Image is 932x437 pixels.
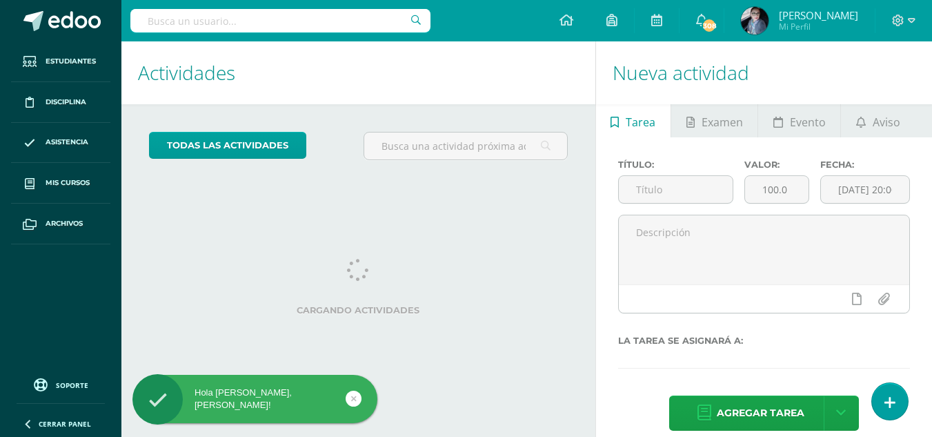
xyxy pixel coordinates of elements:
span: Cerrar panel [39,419,91,429]
span: [PERSON_NAME] [779,8,858,22]
input: Título [619,176,733,203]
span: Estudiantes [46,56,96,67]
a: Aviso [841,104,915,137]
label: Cargando actividades [149,305,568,315]
label: La tarea se asignará a: [618,336,910,346]
span: Agregar tarea [717,396,804,430]
a: Evento [758,104,840,137]
a: Estudiantes [11,41,110,82]
input: Fecha de entrega [821,176,909,203]
a: Tarea [596,104,671,137]
label: Título: [618,159,733,170]
span: Examen [702,106,743,139]
span: Disciplina [46,97,86,108]
label: Fecha: [820,159,910,170]
span: Archivos [46,218,83,229]
a: Soporte [17,375,105,394]
span: Soporte [56,380,88,390]
a: Archivos [11,204,110,244]
a: Examen [671,104,757,137]
span: Aviso [873,106,900,139]
label: Valor: [744,159,809,170]
span: 308 [702,18,717,33]
span: Evento [790,106,826,139]
div: Hola [PERSON_NAME], [PERSON_NAME]! [132,387,377,411]
span: Mi Perfil [779,21,858,32]
span: Mis cursos [46,177,90,188]
input: Busca una actividad próxima aquí... [364,133,566,159]
a: Asistencia [11,123,110,164]
input: Puntos máximos [745,176,809,203]
a: Mis cursos [11,163,110,204]
a: todas las Actividades [149,132,306,159]
input: Busca un usuario... [130,9,430,32]
span: Asistencia [46,137,88,148]
a: Disciplina [11,82,110,123]
img: 5a1be2d37ab1bca112ba1500486ab773.png [741,7,769,35]
span: Tarea [626,106,655,139]
h1: Nueva actividad [613,41,915,104]
h1: Actividades [138,41,579,104]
